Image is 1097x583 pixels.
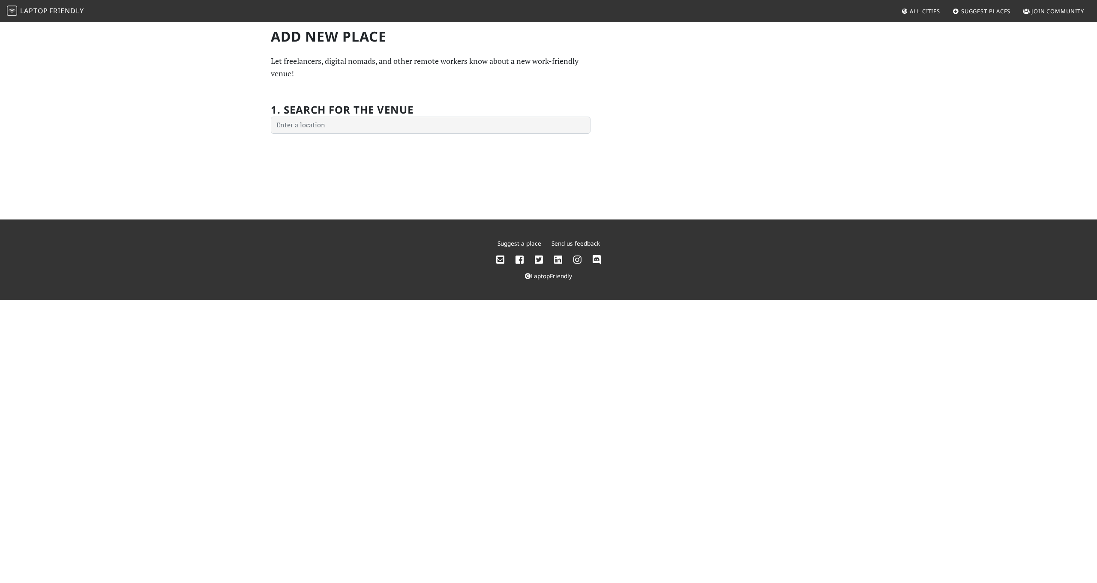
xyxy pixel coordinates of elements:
[1031,7,1084,15] span: Join Community
[271,104,414,116] h2: 1. Search for the venue
[498,239,541,247] a: Suggest a place
[551,239,600,247] a: Send us feedback
[910,7,940,15] span: All Cities
[49,6,84,15] span: Friendly
[1019,3,1088,19] a: Join Community
[898,3,944,19] a: All Cities
[949,3,1014,19] a: Suggest Places
[271,55,590,80] p: Let freelancers, digital nomads, and other remote workers know about a new work-friendly venue!
[271,117,590,134] input: Enter a location
[525,272,572,280] a: LaptopFriendly
[271,28,590,45] h1: Add new Place
[7,6,17,16] img: LaptopFriendly
[7,4,84,19] a: LaptopFriendly LaptopFriendly
[961,7,1011,15] span: Suggest Places
[20,6,48,15] span: Laptop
